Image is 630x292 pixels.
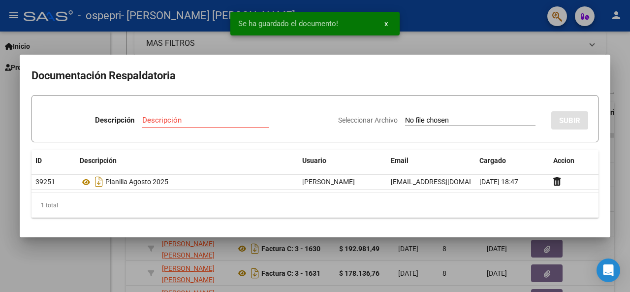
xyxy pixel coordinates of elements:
button: SUBIR [551,111,588,130]
datatable-header-cell: Usuario [298,150,387,171]
span: Se ha guardado el documento! [238,19,338,29]
div: Planilla Agosto 2025 [80,174,294,190]
datatable-header-cell: Cargado [475,150,549,171]
i: Descargar documento [93,174,105,190]
span: 39251 [35,178,55,186]
span: Email [391,157,409,164]
span: [PERSON_NAME] [302,178,355,186]
div: Open Intercom Messenger [597,259,620,282]
span: Usuario [302,157,326,164]
datatable-header-cell: Descripción [76,150,298,171]
span: Cargado [479,157,506,164]
span: [DATE] 18:47 [479,178,518,186]
p: Descripción [95,115,134,126]
span: Descripción [80,157,117,164]
span: x [384,19,388,28]
span: SUBIR [559,116,580,125]
button: x [377,15,396,32]
span: Accion [553,157,574,164]
h2: Documentación Respaldatoria [31,66,598,85]
span: ID [35,157,42,164]
span: Seleccionar Archivo [338,116,398,124]
span: [EMAIL_ADDRESS][DOMAIN_NAME] [391,178,500,186]
div: 1 total [31,193,598,218]
datatable-header-cell: Email [387,150,475,171]
datatable-header-cell: ID [31,150,76,171]
datatable-header-cell: Accion [549,150,598,171]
